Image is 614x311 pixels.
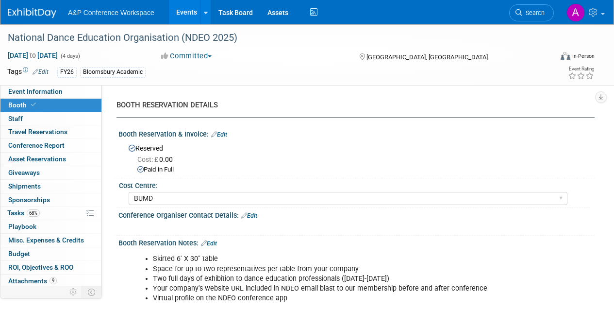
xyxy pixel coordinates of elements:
[8,263,73,271] span: ROI, Objectives & ROO
[118,127,595,139] div: Booth Reservation & Invoice:
[158,51,216,61] button: Committed
[8,169,40,176] span: Giveaways
[566,3,585,22] img: Amanda Oney
[68,9,154,17] span: A&P Conference Workspace
[0,99,101,112] a: Booth
[60,53,80,59] span: (4 days)
[8,101,38,109] span: Booth
[0,247,101,260] a: Budget
[118,236,595,248] div: Booth Reservation Notes:
[0,139,101,152] a: Conference Report
[0,275,101,288] a: Attachments9
[7,209,40,217] span: Tasks
[0,125,101,138] a: Travel Reservations
[8,8,56,18] img: ExhibitDay
[8,196,50,204] span: Sponsorships
[27,209,40,217] span: 68%
[0,153,101,166] a: Asset Reservations
[509,51,595,65] div: Event Format
[153,264,495,274] li: Space for up to two representatives per table from your company
[57,67,77,77] div: FY26
[65,286,82,298] td: Personalize Event Tab Strip
[137,155,177,163] span: 0.00
[241,212,257,219] a: Edit
[0,261,101,274] a: ROI, Objectives & ROO
[33,69,49,75] a: Edit
[0,193,101,207] a: Sponsorships
[572,52,595,60] div: In-Person
[153,254,495,264] li: Skirted 6' X 30" table
[80,67,146,77] div: Bloomsbury Academic
[4,29,545,47] div: National Dance Education Organisation (NDEO 2025)
[8,277,57,285] span: Attachments
[126,141,587,174] div: Reserved
[137,165,587,174] div: Paid in Full
[0,180,101,193] a: Shipments
[116,100,587,110] div: BOOTH RESERVATION DETAILS
[7,51,58,60] span: [DATE] [DATE]
[509,4,554,21] a: Search
[366,53,488,61] span: [GEOGRAPHIC_DATA], [GEOGRAPHIC_DATA]
[8,128,67,136] span: Travel Reservations
[8,115,23,122] span: Staff
[211,131,227,138] a: Edit
[201,240,217,247] a: Edit
[82,286,102,298] td: Toggle Event Tabs
[153,284,495,294] li: Your company's website URL included in NDEO email blast to our membership before and after confer...
[50,277,57,284] span: 9
[153,274,495,284] li: Two full days of exhibition to dance education professionals ([DATE]-[DATE])
[568,67,594,71] div: Event Rating
[8,155,66,163] span: Asset Reservations
[0,207,101,220] a: Tasks68%
[561,52,570,60] img: Format-Inperson.png
[8,182,41,190] span: Shipments
[0,220,101,233] a: Playbook
[119,178,590,190] div: Cost Centre:
[0,234,101,247] a: Misc. Expenses & Credits
[118,208,595,221] div: Conference Organiser Contact Details:
[28,52,37,59] span: to
[8,223,36,230] span: Playbook
[0,85,101,98] a: Event Information
[522,9,545,17] span: Search
[8,87,63,95] span: Event Information
[0,166,101,179] a: Giveaways
[8,250,30,258] span: Budget
[31,102,36,107] i: Booth reservation complete
[0,112,101,125] a: Staff
[7,67,49,78] td: Tags
[153,294,495,303] li: Virtual profile on the NDEO conference app
[137,155,159,163] span: Cost: £
[8,236,84,244] span: Misc. Expenses & Credits
[8,141,65,149] span: Conference Report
